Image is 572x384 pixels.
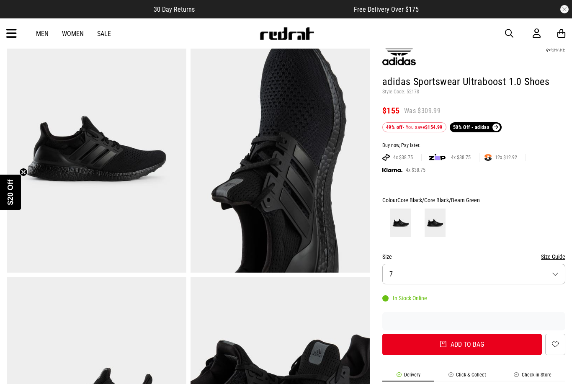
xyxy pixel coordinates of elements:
span: 7 [389,270,393,278]
div: Buy now, Pay later. [382,142,565,149]
a: 50% Off - adidas [450,122,502,132]
img: SPLITPAY [484,154,492,161]
a: SHARE [546,47,565,53]
span: $20 Off [6,179,15,205]
img: adidas [382,32,416,66]
li: Check in Store [500,372,565,381]
span: Free Delivery Over $175 [354,5,419,13]
img: Black [390,209,411,237]
button: Size Guide [541,252,565,262]
img: Redrat logo [259,27,314,40]
button: Open LiveChat chat widget [7,3,32,28]
a: Men [36,30,49,38]
img: Adidas Sportswear Ultraboost 1.0 Shoes in Black [7,25,186,273]
iframe: Customer reviews powered by Trustpilot [382,317,565,325]
h1: adidas Sportswear Ultraboost 1.0 Shoes [382,75,565,89]
span: 12x $12.92 [492,154,520,161]
img: zip [429,153,446,162]
li: Click & Collect [434,372,500,381]
a: Women [62,30,84,38]
span: 4x $38.75 [390,154,416,161]
div: Colour [382,195,565,205]
a: Sale [97,30,111,38]
b: 49% off [386,124,403,130]
li: Delivery [382,372,434,381]
iframe: Customer reviews powered by Trustpilot [211,5,337,13]
span: Was $309.99 [404,106,441,116]
span: $155 [382,106,400,116]
button: 7 [382,264,565,284]
img: AFTERPAY [382,154,390,161]
div: - You save [382,122,446,132]
div: Size [382,252,565,262]
button: Add to bag [382,334,542,355]
span: 4x $38.75 [448,154,474,161]
p: Style Code: 52178 [382,89,565,95]
div: In Stock Online [382,295,427,302]
img: KLARNA [382,168,402,173]
button: Close teaser [19,168,28,176]
img: Core Black/Core Black/Beam Green [425,209,446,237]
span: 4x $38.75 [402,167,429,173]
b: $154.99 [425,124,443,130]
img: Adidas Sportswear Ultraboost 1.0 Shoes in Black [191,25,370,273]
span: Core Black/Core Black/Beam Green [397,197,480,204]
span: 30 Day Returns [154,5,195,13]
